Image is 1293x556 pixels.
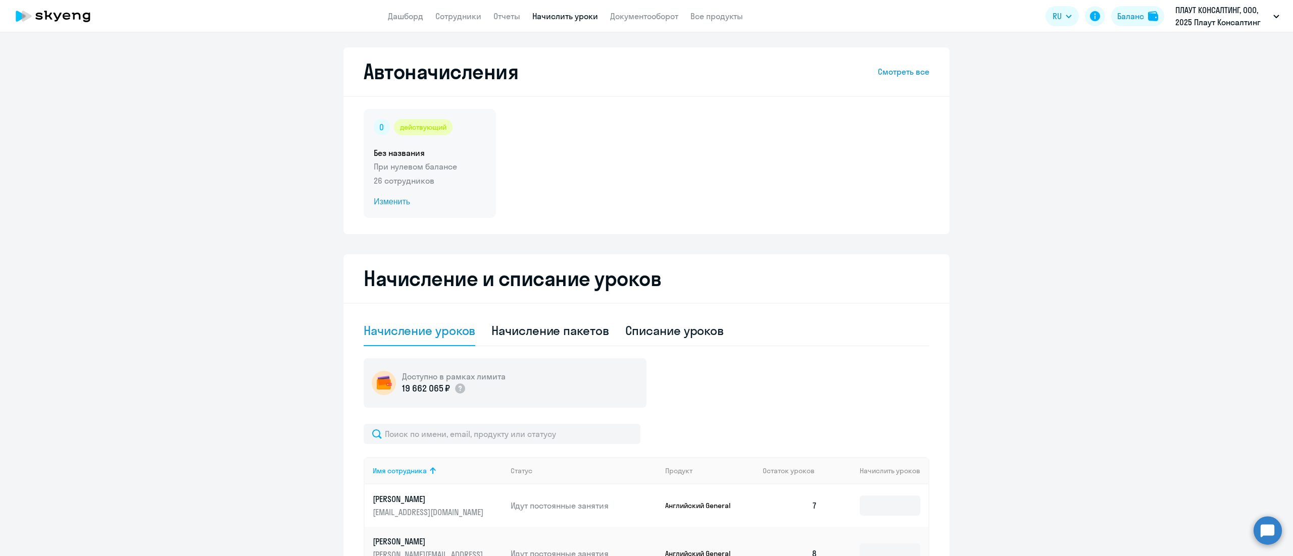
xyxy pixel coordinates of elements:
[373,507,486,518] p: [EMAIL_ADDRESS][DOMAIN_NAME]
[374,175,486,187] p: 26 сотрудников
[665,501,741,510] p: Английский General
[491,322,609,339] div: Начисление пакетов
[373,493,486,505] p: [PERSON_NAME]
[1117,10,1144,22] div: Баланс
[511,500,657,511] p: Идут постоянные занятия
[373,466,503,475] div: Имя сотрудника
[493,11,520,21] a: Отчеты
[755,484,825,527] td: 7
[1053,10,1062,22] span: RU
[610,11,678,21] a: Документооборот
[763,466,825,475] div: Остаток уроков
[1148,11,1158,21] img: balance
[511,466,532,475] div: Статус
[1170,4,1284,28] button: ПЛАУТ КОНСАЛТИНГ, ООО, 2025 Плаут Консалтинг
[364,266,929,291] h2: Начисление и списание уроков
[763,466,815,475] span: Остаток уроков
[402,371,506,382] h5: Доступно в рамках лимита
[435,11,481,21] a: Сотрудники
[372,371,396,395] img: wallet-circle.png
[364,60,518,84] h2: Автоначисления
[373,466,427,475] div: Имя сотрудника
[374,196,486,208] span: Изменить
[665,466,755,475] div: Продукт
[665,466,692,475] div: Продукт
[1046,6,1079,26] button: RU
[625,322,724,339] div: Списание уроков
[373,536,486,547] p: [PERSON_NAME]
[511,466,657,475] div: Статус
[690,11,743,21] a: Все продукты
[373,493,503,518] a: [PERSON_NAME][EMAIL_ADDRESS][DOMAIN_NAME]
[394,119,453,135] div: действующий
[532,11,598,21] a: Начислить уроки
[388,11,423,21] a: Дашборд
[825,457,928,484] th: Начислить уроков
[402,382,450,395] p: 19 662 065 ₽
[1175,4,1269,28] p: ПЛАУТ КОНСАЛТИНГ, ООО, 2025 Плаут Консалтинг
[374,160,486,173] p: При нулевом балансе
[1111,6,1164,26] button: Балансbalance
[364,322,475,339] div: Начисление уроков
[374,147,486,158] h5: Без названия
[878,66,929,78] a: Смотреть все
[364,424,640,444] input: Поиск по имени, email, продукту или статусу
